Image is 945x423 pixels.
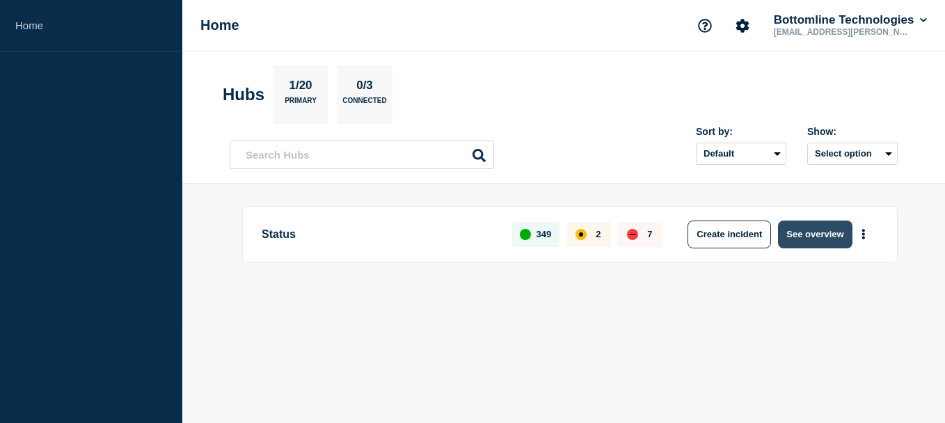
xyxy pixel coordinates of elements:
[575,229,587,240] div: affected
[627,229,638,240] div: down
[647,229,652,239] p: 7
[728,11,757,40] button: Account settings
[200,17,239,33] h1: Home
[696,143,786,165] select: Sort by
[351,79,379,97] p: 0/3
[807,126,898,137] div: Show:
[537,229,552,239] p: 349
[230,141,494,169] input: Search Hubs
[696,126,786,137] div: Sort by:
[690,11,720,40] button: Support
[342,97,386,111] p: Connected
[223,85,264,104] h2: Hubs
[807,143,898,165] button: Select option
[688,221,771,248] button: Create incident
[771,13,930,27] button: Bottomline Technologies
[855,221,873,247] button: More actions
[778,221,852,248] button: See overview
[262,221,496,248] p: Status
[520,229,531,240] div: up
[285,97,317,111] p: Primary
[771,27,916,37] p: [EMAIL_ADDRESS][PERSON_NAME][DOMAIN_NAME]
[284,79,317,97] p: 1/20
[596,229,601,239] p: 2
